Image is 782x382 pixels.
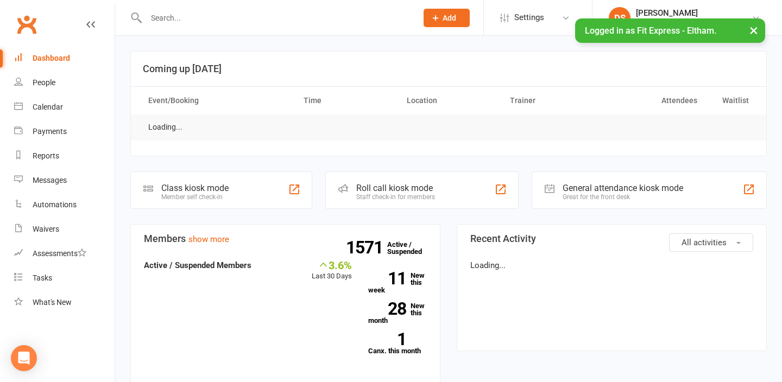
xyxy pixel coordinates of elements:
div: Payments [33,127,67,136]
div: Assessments [33,249,86,258]
div: 3.6% [312,259,352,271]
span: Add [443,14,456,22]
div: Calendar [33,103,63,111]
h3: Members [144,233,427,244]
span: Settings [514,5,544,30]
p: Loading... [470,259,753,272]
div: Open Intercom Messenger [11,345,37,371]
div: Member self check-in [161,193,229,201]
a: Tasks [14,266,115,290]
a: Payments [14,119,115,144]
td: Loading... [138,114,192,140]
div: Staff check-in for members [356,193,435,201]
button: Add [424,9,470,27]
a: 1Canx. this month [368,333,427,354]
a: Clubworx [13,11,40,38]
div: Reports [33,151,59,160]
div: Automations [33,200,77,209]
div: People [33,78,55,87]
button: × [744,18,764,42]
strong: 28 [368,301,406,317]
div: Waivers [33,225,59,233]
span: All activities [682,238,727,247]
strong: 1571 [346,239,387,256]
a: Calendar [14,95,115,119]
a: Messages [14,168,115,193]
th: Time [294,87,397,114]
div: Messages [33,176,67,184]
div: Fit Express - [GEOGRAPHIC_DATA] [636,18,752,28]
input: Search... [143,10,409,26]
th: Event/Booking [138,87,294,114]
a: People [14,71,115,95]
div: What's New [33,298,72,307]
a: show more [188,234,229,244]
h3: Coming up [DATE] [143,63,754,74]
a: 11New this week [368,272,427,294]
a: Dashboard [14,46,115,71]
div: DS [609,7,630,29]
th: Attendees [603,87,707,114]
div: Roll call kiosk mode [356,183,435,193]
div: Last 30 Days [312,259,352,282]
a: Assessments [14,241,115,266]
button: All activities [669,233,753,252]
a: Automations [14,193,115,217]
a: What's New [14,290,115,315]
span: Logged in as Fit Express - Eltham. [585,26,716,36]
a: Reports [14,144,115,168]
div: Tasks [33,273,52,282]
div: General attendance kiosk mode [563,183,683,193]
div: Great for the front desk [563,193,683,201]
strong: 11 [368,270,406,286]
div: Dashboard [33,54,70,62]
a: Waivers [14,217,115,241]
h3: Recent Activity [470,233,753,244]
a: 1571Active / Suspended [387,233,435,263]
strong: 1 [368,331,406,347]
th: Location [397,87,500,114]
th: Trainer [500,87,603,114]
strong: Active / Suspended Members [144,260,251,270]
div: [PERSON_NAME] [636,8,752,18]
th: Waitlist [707,87,759,114]
div: Class kiosk mode [161,183,229,193]
a: 28New this month [368,302,427,324]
